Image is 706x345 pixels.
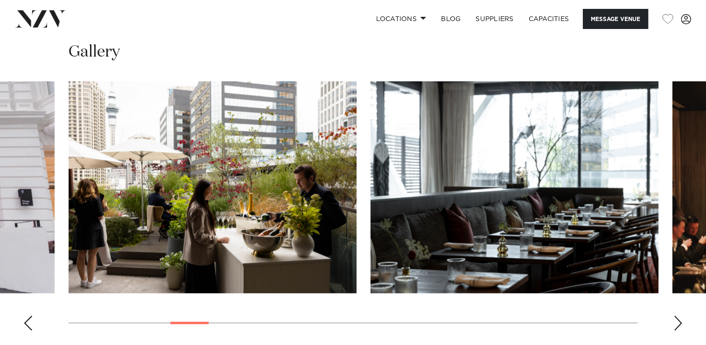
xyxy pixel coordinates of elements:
h2: Gallery [69,42,120,63]
a: BLOG [433,9,468,29]
swiper-slide: 6 / 28 [69,81,356,293]
img: nzv-logo.png [15,10,66,27]
a: SUPPLIERS [468,9,521,29]
swiper-slide: 7 / 28 [370,81,658,293]
button: Message Venue [583,9,648,29]
a: Locations [368,9,433,29]
a: Capacities [521,9,577,29]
